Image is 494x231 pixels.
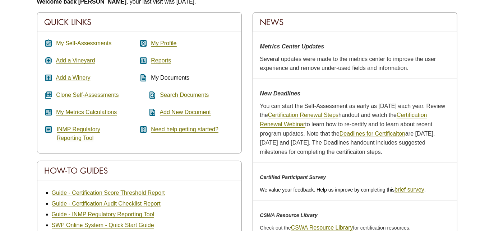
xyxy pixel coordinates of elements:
a: Need help getting started? [151,126,218,133]
a: INMP RegulatoryReporting Tool [57,126,101,141]
a: Guide - Certification Audit Checklist Report [52,201,161,207]
a: Guide - INMP Regulatory Reporting Tool [52,211,154,218]
i: assignment_turned_in [45,39,53,48]
a: My Profile [151,40,176,47]
a: Add a Winery [56,75,91,81]
a: Reports [151,57,171,64]
a: brief survey [394,187,424,193]
i: add_box [45,74,53,82]
a: SWP Online System - Quick Start Guide [52,222,154,228]
i: add_circle [45,56,53,65]
i: calculate [45,108,53,117]
i: description [139,74,148,82]
a: CSWA Resource Library [291,225,353,231]
span: Check out the for certification resources. [260,225,411,231]
a: My Self-Assessments [56,40,111,47]
p: You can start the Self-Assessment as early as [DATE] each year. Review the handout and watch the ... [260,102,450,157]
i: note_add [139,108,157,117]
a: Search Documents [160,92,209,98]
i: article [45,125,53,134]
em: CSWA Resource Library [260,212,318,218]
a: Certification Renewal Webinar [260,112,427,128]
span: Several updates were made to the metrics center to improve the user experience and remove under-u... [260,56,436,71]
i: find_in_page [139,91,157,99]
a: My Metrics Calculations [56,109,117,115]
a: Deadlines for Certificaiton [340,131,405,137]
strong: New Deadlines [260,90,301,96]
span: My Documents [151,75,189,81]
a: Add New Document [160,109,211,115]
a: Guide - Certification Score Threshold Report [52,190,165,196]
a: Add a Vineyard [56,57,95,64]
div: News [253,13,457,32]
div: How-To Guides [37,161,241,180]
a: Certification Renewal Steps [268,112,339,118]
em: Certified Participant Survey [260,174,326,180]
strong: Metrics Center Updates [260,43,324,49]
div: Quick Links [37,13,241,32]
a: Clone Self-Assessments [56,92,119,98]
i: assessment [139,56,148,65]
span: We value your feedback. Help us improve by completing this . [260,187,426,193]
i: account_box [139,39,148,48]
i: queue [45,91,53,99]
i: help_center [139,125,148,134]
